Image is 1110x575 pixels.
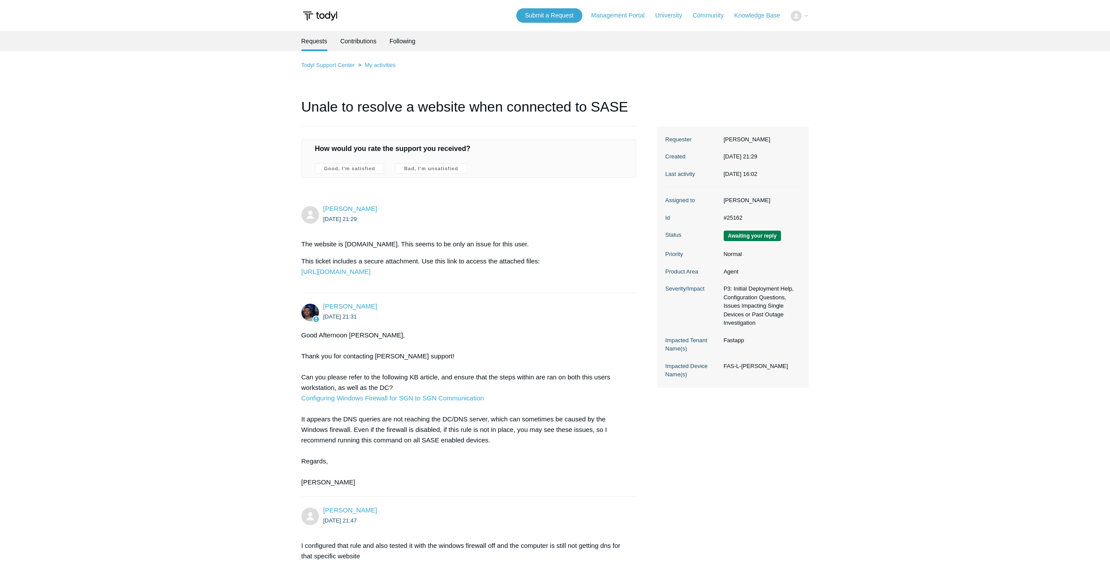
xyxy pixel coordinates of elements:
h4: How would you rate the support you received? [315,144,623,154]
h1: Unale to resolve a website when connected to SASE [301,96,637,126]
a: Community [693,11,732,20]
dd: P3: Initial Deployment Help, Configuration Questions, Issues Impacting Single Devices or Past Out... [719,284,800,327]
img: Todyl Support Center Help Center home page [301,8,339,24]
dt: Assigned to [665,196,719,205]
a: [PERSON_NAME] [323,205,377,212]
dd: Agent [719,267,800,276]
div: Good Afternoon [PERSON_NAME], Thank you for contacting [PERSON_NAME] support! Can you please refe... [301,330,628,487]
dd: [PERSON_NAME] [719,196,800,205]
a: Contributions [340,31,377,51]
p: I configured that rule and also tested it with the windows firewall off and the computer is still... [301,540,628,561]
a: Knowledge Base [734,11,789,20]
dd: #25162 [719,214,800,222]
dd: FAS-L-[PERSON_NAME] [719,362,800,371]
dt: Product Area [665,267,719,276]
dt: Last activity [665,170,719,179]
dt: Severity/Impact [665,284,719,293]
p: The website is [DOMAIN_NAME]. This seems to be only an issue for this user. [301,239,628,249]
span: Connor Davis [323,302,377,310]
label: Good, I'm satisfied [315,163,385,174]
dd: Fastapp [719,336,800,345]
dt: Status [665,231,719,239]
a: Following [389,31,415,51]
a: Submit a Request [516,8,582,23]
li: My activities [356,62,396,68]
dd: [PERSON_NAME] [719,135,800,144]
a: [PERSON_NAME] [323,302,377,310]
label: Bad, I'm unsatisfied [395,163,467,174]
dt: Created [665,152,719,161]
time: 2025-05-28T21:29:36Z [323,216,357,222]
dt: Priority [665,250,719,259]
dt: Requester [665,135,719,144]
dd: Normal [719,250,800,259]
a: Management Portal [591,11,653,20]
a: Configuring Windows Firewall for SGN to SGN Communication [301,394,484,402]
time: 2025-05-28T21:31:32Z [323,313,357,320]
span: We are waiting for you to respond [724,231,781,241]
dt: Impacted Tenant Name(s) [665,336,719,353]
a: [URL][DOMAIN_NAME] [301,268,371,275]
p: This ticket includes a secure attachment. Use this link to access the attached files: [301,256,628,277]
a: Todyl Support Center [301,62,355,68]
a: University [655,11,690,20]
dt: Impacted Device Name(s) [665,362,719,379]
time: 2025-09-02T16:02:57+00:00 [724,171,757,177]
time: 2025-05-28T21:47:35Z [323,517,357,524]
a: My activities [364,62,396,68]
time: 2025-05-28T21:29:36+00:00 [724,153,757,160]
dt: Id [665,214,719,222]
span: Jacob Barry [323,205,377,212]
span: Jacob Barry [323,506,377,514]
li: Todyl Support Center [301,62,357,68]
li: Requests [301,31,327,51]
a: [PERSON_NAME] [323,506,377,514]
